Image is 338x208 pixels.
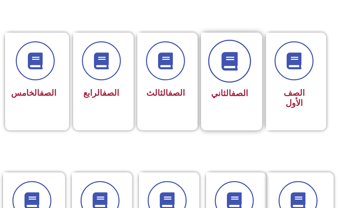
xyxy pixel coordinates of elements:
[11,88,56,98] span: الخامس
[146,88,185,98] span: الثالث
[284,88,305,108] span: الصف الأول
[83,88,119,98] span: الرابع
[102,88,119,98] a: الصف
[168,88,185,98] a: الصف
[40,88,56,98] a: الصف
[211,88,248,98] span: الثاني
[231,88,248,98] a: الصف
